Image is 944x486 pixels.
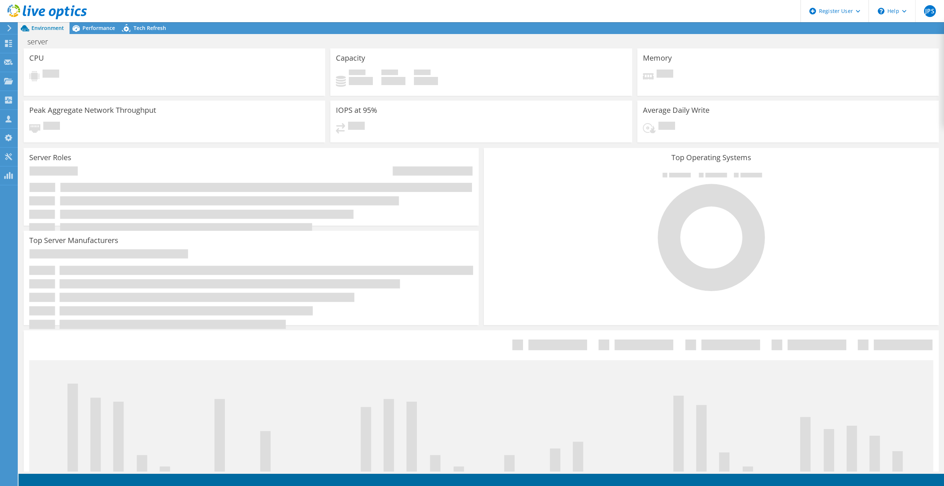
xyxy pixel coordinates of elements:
span: Pending [348,122,365,132]
h4: 0 GiB [349,77,373,85]
h3: Server Roles [29,153,71,162]
span: JPS [924,5,936,17]
span: Pending [43,70,59,80]
span: Performance [82,24,115,31]
span: Pending [43,122,60,132]
h3: Top Operating Systems [489,153,933,162]
span: Pending [657,70,673,80]
span: Free [381,70,398,77]
h3: Average Daily Write [643,106,709,114]
h3: Top Server Manufacturers [29,236,118,244]
span: Total [414,70,431,77]
h3: Memory [643,54,672,62]
span: Used [349,70,365,77]
svg: \n [878,8,884,14]
h4: 0 GiB [381,77,405,85]
h3: Peak Aggregate Network Throughput [29,106,156,114]
h1: server [24,38,60,46]
h3: Capacity [336,54,365,62]
h3: IOPS at 95% [336,106,377,114]
h3: CPU [29,54,44,62]
span: Tech Refresh [134,24,166,31]
span: Pending [658,122,675,132]
span: Environment [31,24,64,31]
h4: 0 GiB [414,77,438,85]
